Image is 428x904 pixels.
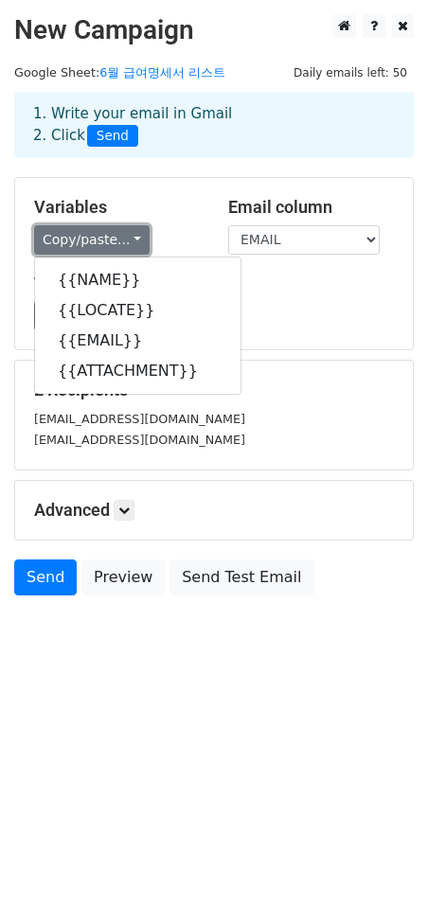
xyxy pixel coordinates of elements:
[14,559,77,595] a: Send
[34,412,245,426] small: [EMAIL_ADDRESS][DOMAIN_NAME]
[34,500,394,521] h5: Advanced
[169,559,313,595] a: Send Test Email
[287,65,414,80] a: Daily emails left: 50
[333,813,428,904] div: 채팅 위젯
[35,265,241,295] a: {{NAME}}
[287,62,414,83] span: Daily emails left: 50
[81,559,165,595] a: Preview
[34,225,150,255] a: Copy/paste...
[19,103,409,147] div: 1. Write your email in Gmail 2. Click
[35,326,241,356] a: {{EMAIL}}
[35,295,241,326] a: {{LOCATE}}
[35,356,241,386] a: {{ATTACHMENT}}
[34,433,245,447] small: [EMAIL_ADDRESS][DOMAIN_NAME]
[87,125,138,148] span: Send
[228,197,394,218] h5: Email column
[34,197,200,218] h5: Variables
[14,65,225,80] small: Google Sheet:
[99,65,225,80] a: 6월 급여명세서 리스트
[333,813,428,904] iframe: Chat Widget
[14,14,414,46] h2: New Campaign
